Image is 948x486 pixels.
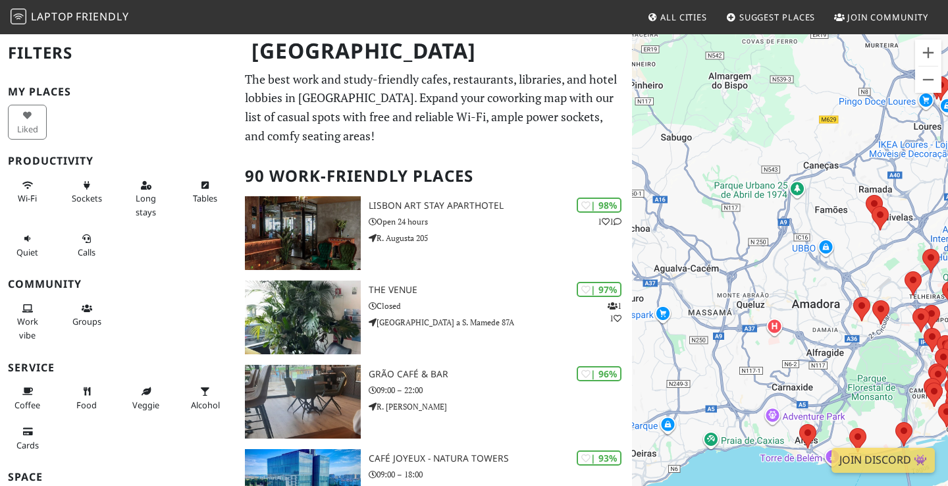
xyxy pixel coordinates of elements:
[126,381,165,416] button: Veggie
[11,6,129,29] a: LaptopFriendly LaptopFriendly
[577,198,621,213] div: | 98%
[245,281,361,354] img: The VENUE
[369,232,632,244] p: R. Augusta 205
[11,9,26,24] img: LaptopFriendly
[369,215,632,228] p: Open 24 hours
[660,11,707,23] span: All Cities
[8,471,229,483] h3: Space
[67,298,106,333] button: Groups
[78,246,95,258] span: Video/audio calls
[237,365,632,439] a: Grão Café & Bar | 96% Grão Café & Bar 09:00 – 22:00 R. [PERSON_NAME]
[577,282,621,297] div: | 97%
[721,5,821,29] a: Suggest Places
[8,228,47,263] button: Quiet
[237,281,632,354] a: The VENUE | 97% 11 The VENUE Closed [GEOGRAPHIC_DATA] a S. Mamede 87A
[8,175,47,209] button: Wi-Fi
[67,381,106,416] button: Food
[67,175,106,209] button: Sockets
[31,9,74,24] span: Laptop
[369,468,632,481] p: 09:00 – 18:00
[186,381,224,416] button: Alcohol
[245,365,361,439] img: Grão Café & Bar
[8,278,229,290] h3: Community
[577,366,621,381] div: | 96%
[369,384,632,396] p: 09:00 – 22:00
[8,86,229,98] h3: My Places
[642,5,712,29] a: All Cities
[369,369,632,380] h3: Grão Café & Bar
[8,381,47,416] button: Coffee
[8,421,47,456] button: Cards
[237,196,632,270] a: Lisbon Art Stay Aparthotel | 98% 11 Lisbon Art Stay Aparthotel Open 24 hours R. Augusta 205
[8,33,229,73] h2: Filters
[8,155,229,167] h3: Productivity
[369,284,632,296] h3: The VENUE
[829,5,934,29] a: Join Community
[16,246,38,258] span: Quiet
[76,399,97,411] span: Food
[598,215,621,228] p: 1 1
[245,156,624,196] h2: 90 Work-Friendly Places
[831,448,935,473] a: Join Discord 👾
[18,192,37,204] span: Stable Wi-Fi
[191,399,220,411] span: Alcohol
[245,196,361,270] img: Lisbon Art Stay Aparthotel
[14,399,40,411] span: Coffee
[577,450,621,466] div: | 93%
[16,439,39,451] span: Credit cards
[193,192,217,204] span: Work-friendly tables
[76,9,128,24] span: Friendly
[369,400,632,413] p: R. [PERSON_NAME]
[608,300,621,325] p: 1 1
[245,70,624,146] p: The best work and study-friendly cafes, restaurants, libraries, and hotel lobbies in [GEOGRAPHIC_...
[915,40,941,66] button: Zoom in
[241,33,629,69] h1: [GEOGRAPHIC_DATA]
[8,298,47,346] button: Work vibe
[136,192,156,217] span: Long stays
[132,399,159,411] span: Veggie
[369,453,632,464] h3: Café Joyeux - Natura Towers
[17,315,38,340] span: People working
[72,192,102,204] span: Power sockets
[186,175,224,209] button: Tables
[847,11,928,23] span: Join Community
[369,300,632,312] p: Closed
[126,175,165,223] button: Long stays
[369,316,632,329] p: [GEOGRAPHIC_DATA] a S. Mamede 87A
[8,362,229,374] h3: Service
[369,200,632,211] h3: Lisbon Art Stay Aparthotel
[915,67,941,93] button: Zoom out
[67,228,106,263] button: Calls
[72,315,101,327] span: Group tables
[739,11,816,23] span: Suggest Places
